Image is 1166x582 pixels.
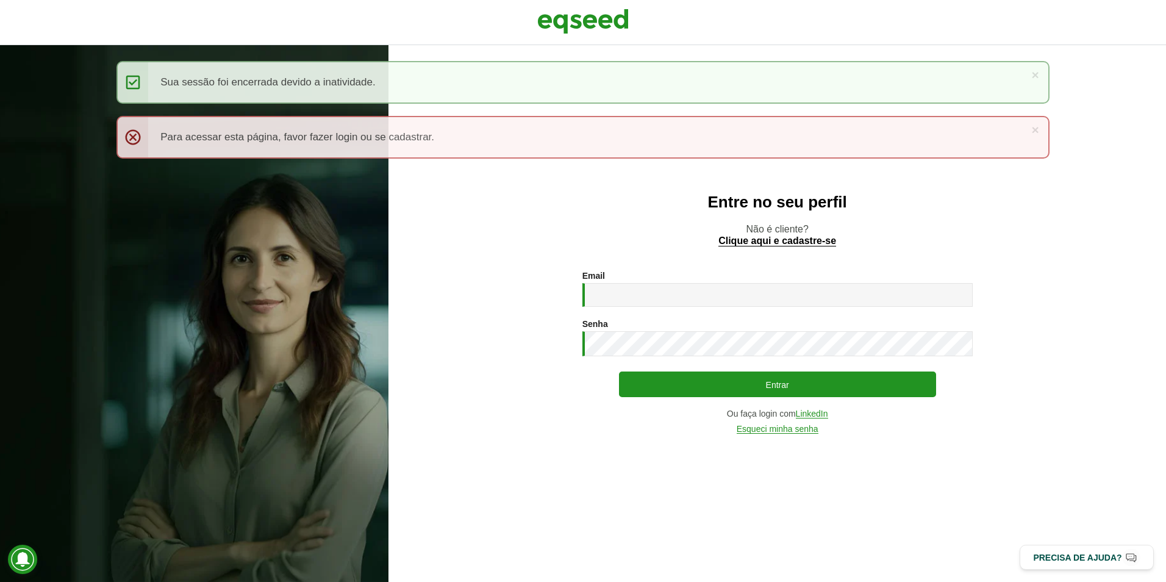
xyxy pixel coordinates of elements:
[537,6,629,37] img: EqSeed Logo
[116,61,1050,104] div: Sua sessão foi encerrada devido a inatividade.
[582,320,608,328] label: Senha
[737,425,818,434] a: Esqueci minha senha
[413,223,1142,246] p: Não é cliente?
[582,271,605,280] label: Email
[796,409,828,419] a: LinkedIn
[718,236,836,246] a: Clique aqui e cadastre-se
[582,409,973,419] div: Ou faça login com
[116,116,1050,159] div: Para acessar esta página, favor fazer login ou se cadastrar.
[619,372,936,397] button: Entrar
[413,193,1142,211] h2: Entre no seu perfil
[1032,123,1039,136] a: ×
[1032,68,1039,81] a: ×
